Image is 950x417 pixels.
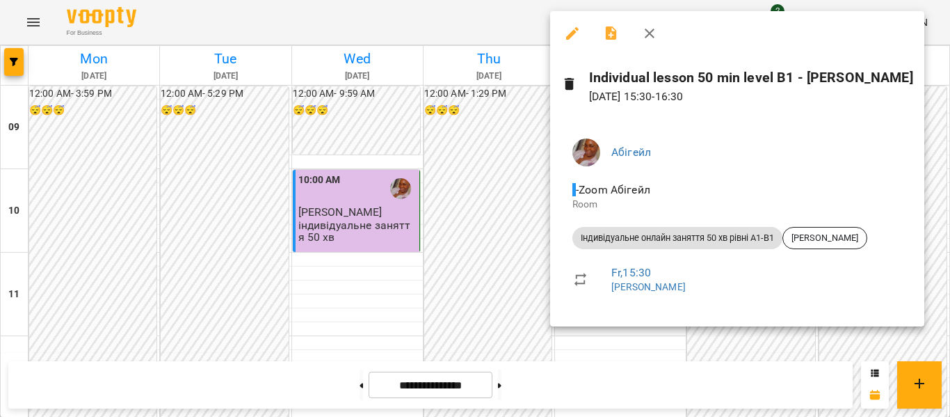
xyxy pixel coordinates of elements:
[572,232,782,244] span: Індивідуальне онлайн заняття 50 хв рівні А1-В1
[572,183,653,196] span: - Zoom Абігейл
[572,139,600,166] img: c457bc25f92e1434809b629e4001d191.jpg
[782,227,867,249] div: [PERSON_NAME]
[572,198,902,212] p: Room
[783,232,867,244] span: [PERSON_NAME]
[611,145,651,159] a: Абігейл
[611,266,651,279] a: Fr , 15:30
[611,281,686,292] a: [PERSON_NAME]
[589,67,913,88] h6: Individual lesson 50 min level В1 - [PERSON_NAME]
[589,88,913,105] p: [DATE] 15:30 - 16:30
